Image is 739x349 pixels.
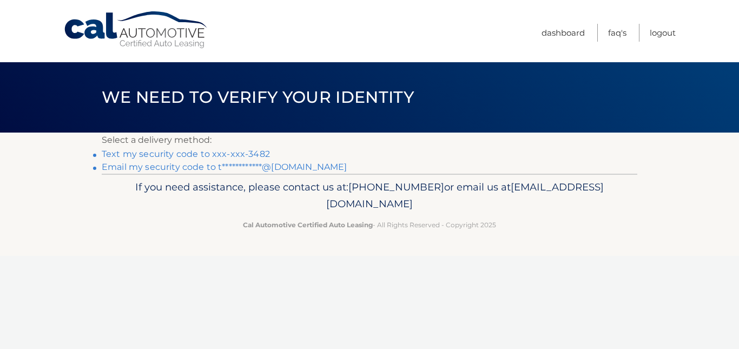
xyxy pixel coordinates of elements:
a: Logout [650,24,676,42]
p: Select a delivery method: [102,133,637,148]
span: [PHONE_NUMBER] [348,181,444,193]
a: Cal Automotive [63,11,209,49]
span: We need to verify your identity [102,87,414,107]
p: If you need assistance, please contact us at: or email us at [109,179,630,213]
strong: Cal Automotive Certified Auto Leasing [243,221,373,229]
a: Text my security code to xxx-xxx-3482 [102,149,270,159]
p: - All Rights Reserved - Copyright 2025 [109,219,630,231]
a: FAQ's [608,24,626,42]
a: Dashboard [542,24,585,42]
